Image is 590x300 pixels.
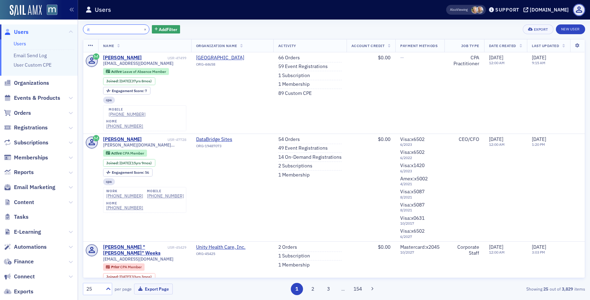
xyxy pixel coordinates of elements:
[278,81,310,88] a: 1 Membership
[103,43,114,48] span: Name
[4,198,34,206] a: Content
[119,274,130,279] span: [DATE]
[106,161,119,165] span: Joined :
[134,284,173,294] button: Export Page
[278,136,300,143] a: 54 Orders
[461,43,479,48] span: Job Type
[532,60,545,65] time: 9:15 AM
[103,55,142,61] a: [PERSON_NAME]
[291,283,303,295] button: 1
[14,168,34,176] span: Reports
[476,6,483,14] span: Emily Trott
[147,193,184,198] a: [PHONE_NUMBER]
[450,7,457,12] div: Also
[4,258,34,265] a: Finance
[4,79,49,87] a: Organizations
[143,56,186,60] div: USR-47499
[106,189,143,193] div: work
[378,244,390,250] span: $0.00
[196,144,259,151] div: ORG-19487073
[196,136,259,143] a: DataBridge Sites
[400,182,440,186] span: 4 / 2021
[532,43,559,48] span: Last Updated
[378,136,390,142] span: $0.00
[106,265,141,269] a: Prior CPA Member
[14,79,49,87] span: Organizations
[489,136,503,142] span: [DATE]
[532,136,546,142] span: [DATE]
[109,107,146,112] div: mobile
[338,286,348,292] span: …
[14,52,47,59] a: Email Send Log
[109,112,146,117] a: [PHONE_NUMBER]
[4,94,60,102] a: Events & Products
[196,62,259,69] div: ORG-44658
[4,228,41,236] a: E-Learning
[573,4,585,16] span: Profile
[103,68,169,75] div: Active: Active: Leave of Absence Member
[14,62,52,68] a: User Custom CPE
[4,28,29,36] a: Users
[489,250,505,255] time: 12:00 AM
[400,54,404,61] span: —
[196,244,259,250] span: Unity Health Care, Inc.
[278,55,300,61] a: 66 Orders
[106,201,143,205] div: home
[4,213,29,221] a: Tasks
[103,142,186,148] span: [PERSON_NAME][DOMAIN_NAME][EMAIL_ADDRESS][PERSON_NAME][DOMAIN_NAME]
[400,234,440,239] span: 6 / 2027
[400,156,440,160] span: 6 / 2022
[14,109,31,117] span: Orders
[489,60,505,65] time: 12:00 AM
[196,43,237,48] span: Organization Name
[449,244,479,256] div: Corporate Staff
[142,26,148,32] button: ×
[10,5,42,16] img: SailAMX
[4,243,47,251] a: Automations
[103,61,173,66] span: [EMAIL_ADDRESS][DOMAIN_NAME]
[278,244,297,250] a: 2 Orders
[14,40,26,47] a: Users
[86,285,102,293] div: 25
[278,90,312,97] a: 89 Custom CPE
[103,87,150,95] div: Engagement Score: 7
[112,171,149,174] div: 56
[530,7,569,13] div: [DOMAIN_NAME]
[471,6,479,14] span: Rebekah Olson
[351,43,385,48] span: Account Credit
[106,205,143,210] div: [PHONE_NUMBER]
[532,54,546,61] span: [DATE]
[103,150,147,157] div: Active: Active: CPA Member
[83,24,149,34] input: Search…
[123,151,144,156] span: CPA Member
[106,119,143,123] div: home
[106,193,143,198] a: [PHONE_NUMBER]
[103,97,115,104] div: cpa
[278,154,342,160] a: 14 On-Demand Registrations
[489,43,516,48] span: Date Created
[119,78,130,83] span: [DATE]
[111,264,120,269] span: Prior
[523,7,571,12] button: [DOMAIN_NAME]
[106,123,143,129] a: [PHONE_NUMBER]
[103,244,166,256] a: [PERSON_NAME] "[PERSON_NAME]" Weeks
[278,43,296,48] span: Activity
[400,244,440,250] span: Mastercard : x2045
[4,273,35,280] a: Connect
[542,286,550,292] strong: 25
[278,73,310,79] a: 1 Subscription
[159,26,177,32] span: Add Filter
[196,252,259,258] div: ORG-45425
[196,55,259,61] span: Towson University
[532,250,545,255] time: 3:03 PM
[400,228,425,234] span: Visa : x6502
[123,69,166,74] span: Leave of Absence Member
[14,183,55,191] span: Email Marketing
[14,228,41,236] span: E-Learning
